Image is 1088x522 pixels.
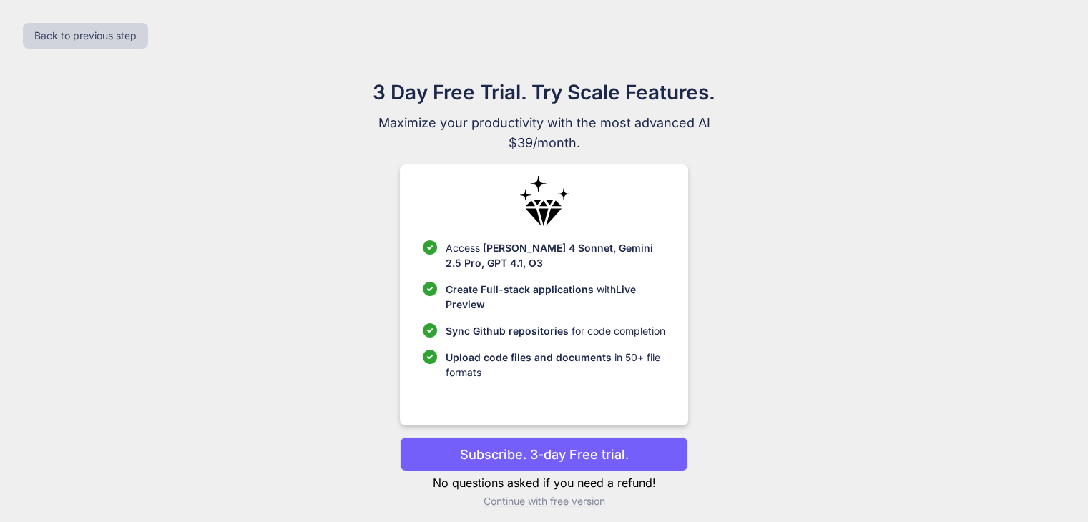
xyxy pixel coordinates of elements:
p: for code completion [446,323,665,338]
span: Sync Github repositories [446,325,569,337]
h1: 3 Day Free Trial. Try Scale Features. [304,77,785,107]
span: Upload code files and documents [446,351,612,363]
img: checklist [423,240,437,255]
img: checklist [423,350,437,364]
button: Subscribe. 3-day Free trial. [400,437,688,471]
span: [PERSON_NAME] 4 Sonnet, Gemini 2.5 Pro, GPT 4.1, O3 [446,242,653,269]
p: Access [446,240,665,270]
p: Continue with free version [400,494,688,508]
p: Subscribe. 3-day Free trial. [460,445,629,464]
img: checklist [423,282,437,296]
p: in 50+ file formats [446,350,665,380]
button: Back to previous step [23,23,148,49]
img: checklist [423,323,437,338]
p: No questions asked if you need a refund! [400,474,688,491]
span: Maximize your productivity with the most advanced AI [304,113,785,133]
span: Create Full-stack applications [446,283,597,295]
p: with [446,282,665,312]
span: $39/month. [304,133,785,153]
